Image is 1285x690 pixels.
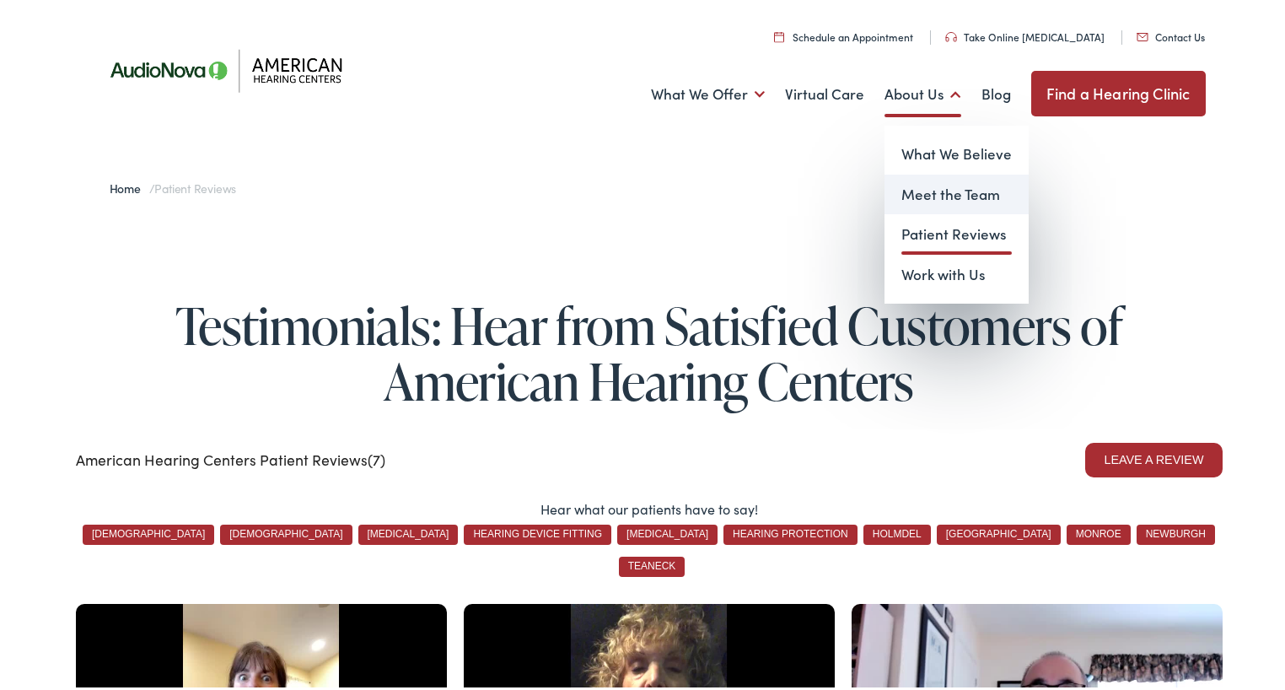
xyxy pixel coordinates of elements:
[945,26,1105,40] a: Take Online [MEDICAL_DATA]
[1137,521,1215,542] button: newburgh
[785,60,864,122] a: Virtual Care
[884,131,1029,171] a: What We Believe
[863,521,931,542] button: holmdel
[1067,521,1131,542] button: monroe
[774,26,913,40] a: Schedule an Appointment
[76,294,1223,406] h1: Testimonials: Hear from Satisfied Customers of American Hearing Centers
[76,495,1223,515] section: Hear what our patients have to say!
[83,521,214,542] button: [DEMOGRAPHIC_DATA]
[220,521,352,542] button: [DEMOGRAPHIC_DATA]
[651,60,765,122] a: What We Offer
[884,60,961,122] a: About Us
[884,171,1029,212] a: Meet the Team
[464,521,611,542] button: hearing device fitting
[774,28,784,39] img: utility icon
[723,521,858,542] button: hearing protection
[981,60,1011,122] a: Blog
[368,445,385,466] span: (7)
[358,521,459,542] button: [MEDICAL_DATA]
[884,211,1029,251] a: Patient Reviews
[884,251,1029,292] a: Work with Us
[1137,30,1148,38] img: utility icon
[154,176,236,193] span: Patient Reviews
[619,553,686,574] button: teaneck
[1085,439,1222,474] button: Leave a Review
[617,521,718,542] button: [MEDICAL_DATA]
[76,495,1223,579] section: Filters
[937,521,1061,542] button: [GEOGRAPHIC_DATA]
[1137,26,1205,40] a: Contact Us
[110,176,149,193] a: Home
[1031,67,1206,113] a: Find a Hearing Clinic
[76,445,385,467] span: American Hearing Centers Patient Reviews
[110,176,237,193] span: /
[945,29,957,39] img: utility icon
